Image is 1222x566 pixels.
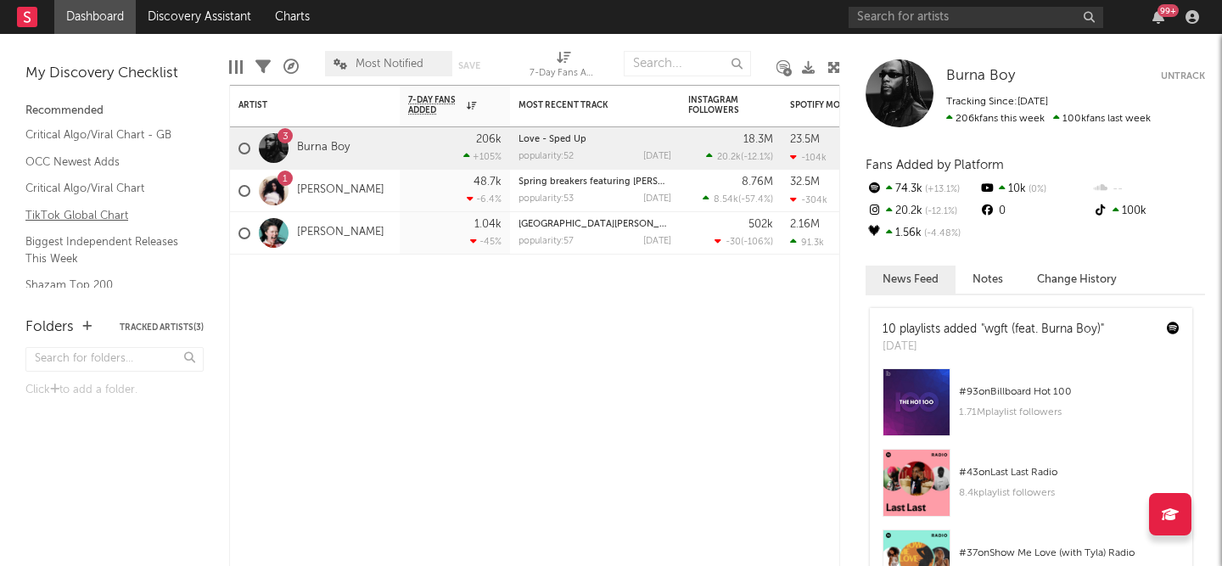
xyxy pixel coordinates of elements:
div: 32.5M [790,177,820,188]
div: Folders [25,317,74,338]
span: -30 [726,238,741,247]
input: Search for artists [849,7,1103,28]
div: 8.4k playlist followers [959,483,1180,503]
div: [DATE] [883,339,1104,356]
div: 20.2k [866,200,978,222]
div: # 93 on Billboard Hot 100 [959,382,1180,402]
span: +13.1 % [922,185,960,194]
div: Spring breakers featuring kesha [519,177,671,187]
div: 1.56k [866,222,978,244]
a: Critical Algo/Viral Chart [25,179,187,198]
span: -12.1 % [922,207,957,216]
span: -4.48 % [922,229,961,238]
div: Filters [255,42,271,92]
a: "wgft (feat. Burna Boy)" [981,323,1104,335]
span: 8.54k [714,195,738,205]
div: 1.71M playlist followers [959,402,1180,423]
div: 7-Day Fans Added (7-Day Fans Added) [530,64,597,84]
div: 18.3M [743,134,773,145]
div: -- [1092,178,1205,200]
div: 100k [1092,200,1205,222]
input: Search... [624,51,751,76]
div: 48.7k [474,177,502,188]
button: Save [458,61,480,70]
span: Most Notified [356,59,423,70]
span: -106 % [743,238,771,247]
span: 7-Day Fans Added [408,95,462,115]
div: Click to add a folder. [25,380,204,401]
div: 10 playlists added [883,321,1104,339]
div: Edit Columns [229,42,243,92]
button: Change History [1020,266,1134,294]
div: 10k [978,178,1091,200]
a: #43onLast Last Radio8.4kplaylist followers [870,449,1192,530]
div: -304k [790,194,827,205]
span: Fans Added by Platform [866,159,1004,171]
div: Fort Knox [519,220,671,229]
button: News Feed [866,266,956,294]
div: 1.04k [474,219,502,230]
span: 0 % [1026,185,1046,194]
span: Tracking Since: [DATE] [946,97,1048,107]
div: ( ) [706,151,773,162]
a: [PERSON_NAME] [297,183,384,198]
div: Instagram Followers [688,95,748,115]
div: 74.3k [866,178,978,200]
button: Untrack [1161,68,1205,85]
div: [DATE] [643,152,671,161]
div: # 43 on Last Last Radio [959,462,1180,483]
a: Love - Sped Up [519,135,586,144]
div: ( ) [703,193,773,205]
div: 2.16M [790,219,820,230]
a: Critical Algo/Viral Chart - GB [25,126,187,144]
div: A&R Pipeline [283,42,299,92]
div: popularity: 57 [519,237,574,246]
span: 100k fans last week [946,114,1151,124]
div: +105 % [463,151,502,162]
div: 502k [748,219,773,230]
div: -6.4 % [467,193,502,205]
div: 8.76M [742,177,773,188]
a: TikTok Global Chart [25,206,187,225]
div: 7-Day Fans Added (7-Day Fans Added) [530,42,597,92]
button: 99+ [1152,10,1164,24]
div: Most Recent Track [519,100,646,110]
div: popularity: 52 [519,152,574,161]
span: -12.1 % [743,153,771,162]
div: [DATE] [643,237,671,246]
div: # 37 on Show Me Love (with Tyla) Radio [959,543,1180,563]
div: 91.3k [790,237,824,248]
a: OCC Newest Adds [25,153,187,171]
button: Notes [956,266,1020,294]
a: Shazam Top 200 [25,276,187,294]
div: -104k [790,152,827,163]
div: 99 + [1158,4,1179,17]
a: [GEOGRAPHIC_DATA][PERSON_NAME] [519,220,688,229]
div: 23.5M [790,134,820,145]
a: #93onBillboard Hot 1001.71Mplaylist followers [870,368,1192,449]
a: Spring breakers featuring [PERSON_NAME] [519,177,707,187]
span: -57.4 % [741,195,771,205]
div: 0 [978,200,1091,222]
span: 206k fans this week [946,114,1045,124]
a: [PERSON_NAME] [297,226,384,240]
div: Artist [238,100,366,110]
div: -45 % [470,236,502,247]
a: Burna Boy [297,141,350,155]
div: ( ) [715,236,773,247]
div: Love - Sped Up [519,135,671,144]
div: popularity: 53 [519,194,574,204]
button: Tracked Artists(3) [120,323,204,332]
div: Recommended [25,101,204,121]
a: Burna Boy [946,68,1015,85]
span: 20.2k [717,153,741,162]
div: Spotify Monthly Listeners [790,100,917,110]
div: My Discovery Checklist [25,64,204,84]
div: 206k [476,134,502,145]
a: Biggest Independent Releases This Week [25,233,187,267]
input: Search for folders... [25,347,204,372]
div: [DATE] [643,194,671,204]
span: Burna Boy [946,69,1015,83]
